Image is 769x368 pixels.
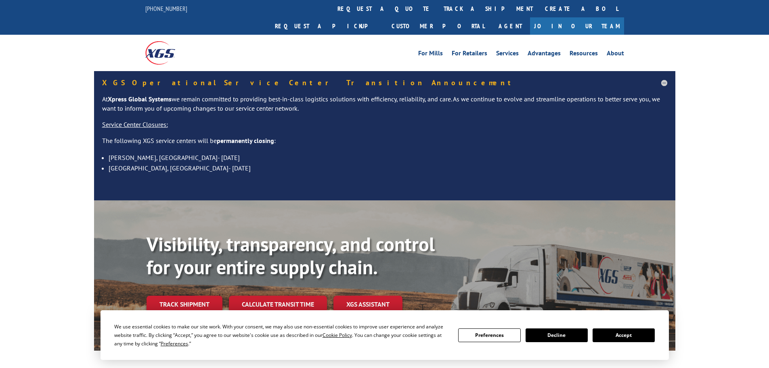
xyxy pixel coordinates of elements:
[490,17,530,35] a: Agent
[418,50,443,59] a: For Mills
[323,332,352,339] span: Cookie Policy
[229,296,327,313] a: Calculate transit time
[102,95,667,120] p: At we remain committed to providing best-in-class logistics solutions with efficiency, reliabilit...
[607,50,624,59] a: About
[458,328,520,342] button: Preferences
[526,328,588,342] button: Decline
[570,50,598,59] a: Resources
[108,95,172,103] strong: Xpress Global Systems
[147,231,435,280] b: Visibility, transparency, and control for your entire supply chain.
[114,322,448,348] div: We use essential cookies to make our site work. With your consent, we may also use non-essential ...
[109,163,667,173] li: [GEOGRAPHIC_DATA], [GEOGRAPHIC_DATA]- [DATE]
[217,137,274,145] strong: permanently closing
[386,17,490,35] a: Customer Portal
[102,120,168,128] u: Service Center Closures:
[145,4,187,13] a: [PHONE_NUMBER]
[109,152,667,163] li: [PERSON_NAME], [GEOGRAPHIC_DATA]- [DATE]
[496,50,519,59] a: Services
[528,50,561,59] a: Advantages
[101,310,669,360] div: Cookie Consent Prompt
[593,328,655,342] button: Accept
[530,17,624,35] a: Join Our Team
[452,50,487,59] a: For Retailers
[102,136,667,152] p: The following XGS service centers will be :
[333,296,402,313] a: XGS ASSISTANT
[102,79,667,86] h5: XGS Operational Service Center Transition Announcement
[269,17,386,35] a: Request a pickup
[161,340,188,347] span: Preferences
[147,296,222,313] a: Track shipment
